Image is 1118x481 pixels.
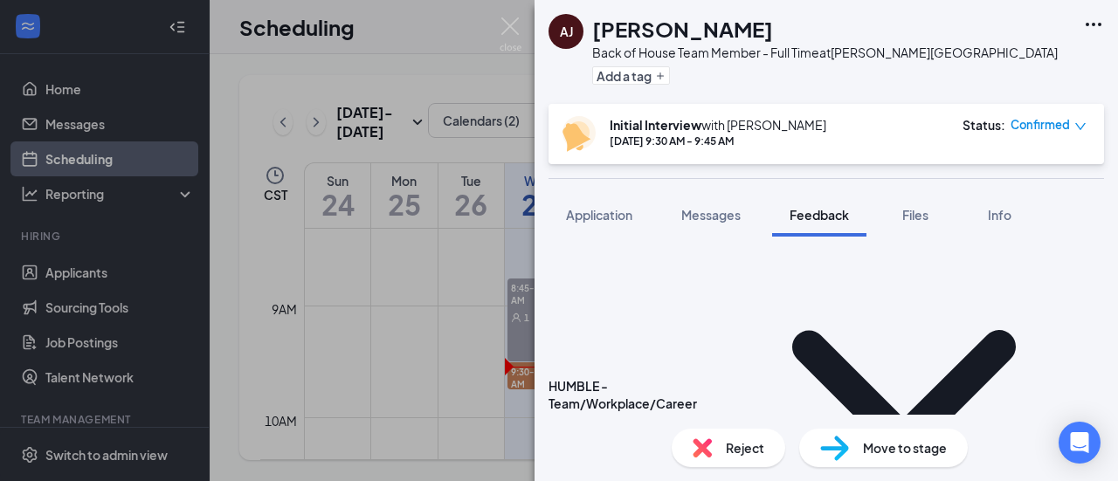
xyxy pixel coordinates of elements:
[549,377,700,412] div: HUMBLE - Team/Workplace/Career
[610,134,826,148] div: [DATE] 9:30 AM - 9:45 AM
[1059,422,1101,464] div: Open Intercom Messenger
[963,116,1005,134] div: Status :
[863,438,947,457] span: Move to stage
[566,207,632,223] span: Application
[592,44,1058,61] div: Back of House Team Member - Full Time at [PERSON_NAME][GEOGRAPHIC_DATA]
[655,71,666,81] svg: Plus
[681,207,741,223] span: Messages
[592,66,670,85] button: PlusAdd a tag
[790,207,849,223] span: Feedback
[560,23,573,40] div: AJ
[902,207,928,223] span: Files
[592,14,773,44] h1: [PERSON_NAME]
[1083,14,1104,35] svg: Ellipses
[610,117,701,133] b: Initial Interview
[1011,116,1070,134] span: Confirmed
[726,438,764,457] span: Reject
[1074,120,1087,133] span: down
[610,116,826,134] div: with [PERSON_NAME]
[988,207,1011,223] span: Info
